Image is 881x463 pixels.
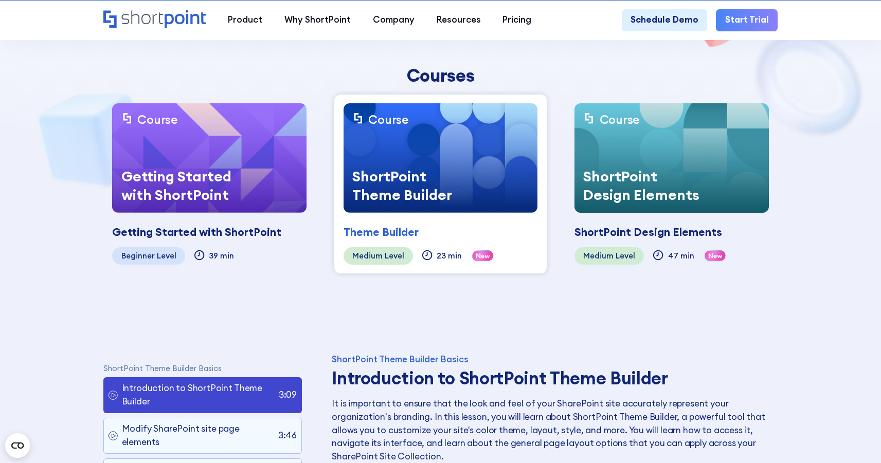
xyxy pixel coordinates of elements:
[122,382,275,408] p: Introduction to ShortPoint Theme Builder
[112,224,281,240] div: Getting Started with ShortPoint
[332,355,771,364] div: ShortPoint Theme Builder Basics
[616,251,635,260] div: Level
[112,158,251,213] div: Getting Started with ShortPoint
[352,251,383,260] div: Medium
[385,251,404,260] div: Level
[122,422,274,449] p: Modify SharePoint site page elements
[425,9,492,31] a: Resources
[332,368,771,388] h3: Introduction to ShortPoint Theme Builder
[284,13,351,27] div: Why ShortPoint
[5,433,30,458] button: Open CMP widget
[583,251,614,260] div: Medium
[103,364,301,373] p: ShortPoint Theme Builder Basics
[344,224,419,240] div: Theme Builder
[373,13,415,27] div: Company
[437,251,462,260] div: 23 min
[344,158,482,213] div: ShortPoint Theme Builder
[248,65,634,86] div: Courses
[668,251,694,260] div: 47 min
[574,103,769,213] a: CourseShortPoint Design Elements
[217,9,274,31] a: Product
[502,13,531,27] div: Pricing
[121,251,155,260] div: Beginner
[279,388,297,402] p: 3:09
[600,112,640,127] div: Course
[274,9,362,31] a: Why ShortPoint
[574,158,713,213] div: ShortPoint Design Elements
[332,397,771,463] p: It is important to ensure that the look and feel of your SharePoint site accurately represent you...
[157,251,176,260] div: Level
[344,103,538,213] a: CourseShortPoint Theme Builder
[362,9,425,31] a: Company
[209,251,234,260] div: 39 min
[574,224,722,240] div: ShortPoint Design Elements
[137,112,178,127] div: Course
[492,9,543,31] a: Pricing
[103,10,206,29] a: Home
[278,429,297,442] p: 3:46
[437,13,481,27] div: Resources
[112,103,307,213] a: CourseGetting Started with ShortPoint
[622,9,707,31] a: Schedule Demo
[716,9,777,31] a: Start Trial
[830,414,881,463] iframe: Chat Widget
[368,112,409,127] div: Course
[228,13,262,27] div: Product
